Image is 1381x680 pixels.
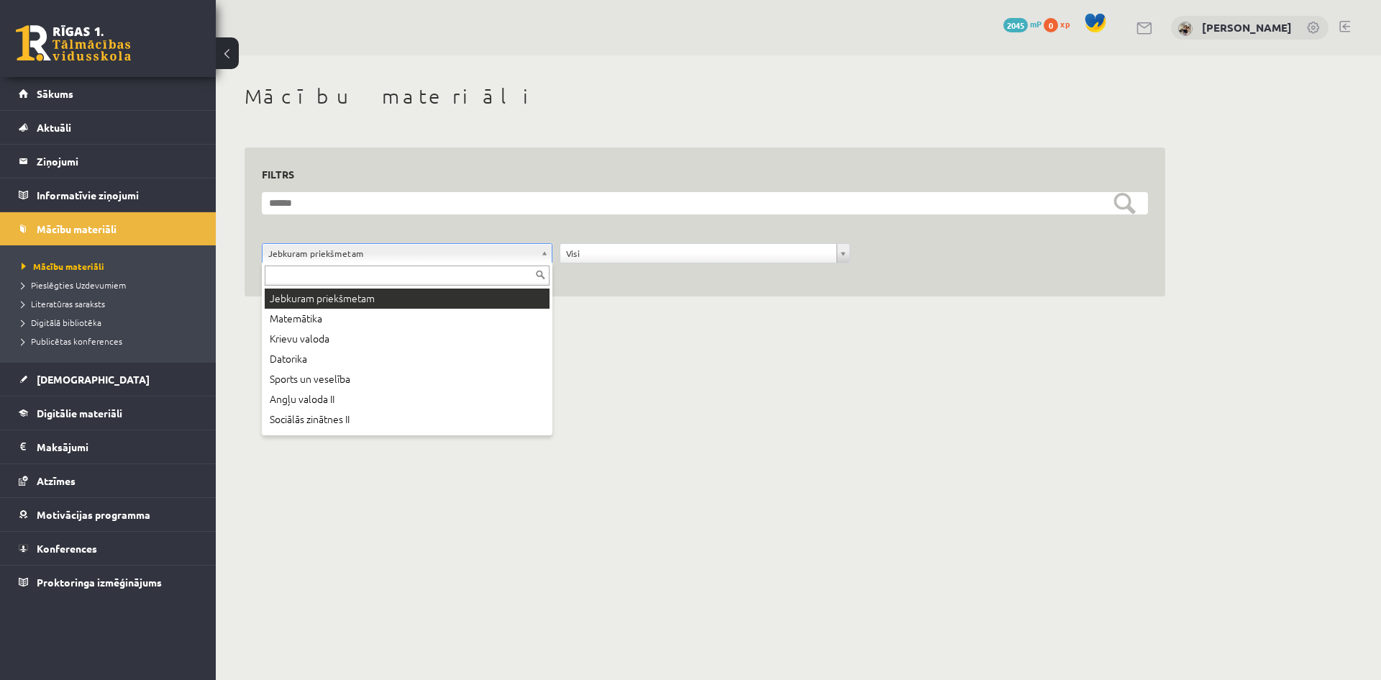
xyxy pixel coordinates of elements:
div: Jebkuram priekšmetam [265,289,550,309]
div: Matemātika [265,309,550,329]
div: Uzņēmējdarbības pamati (Specializētais kurss) [265,430,550,450]
div: Datorika [265,349,550,369]
div: Krievu valoda [265,329,550,349]
div: Sociālās zinātnes II [265,409,550,430]
div: Angļu valoda II [265,389,550,409]
div: Sports un veselība [265,369,550,389]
